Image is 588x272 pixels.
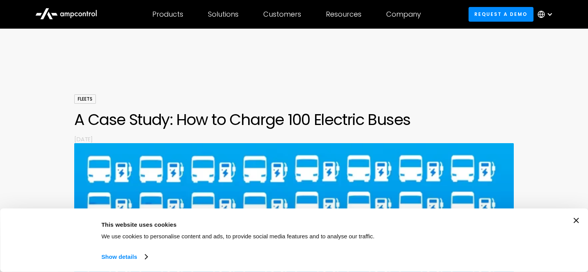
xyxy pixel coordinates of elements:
div: Customers [263,10,301,19]
div: Products [152,10,183,19]
div: Solutions [208,10,239,19]
p: [DATE] [74,135,514,143]
div: Resources [326,10,361,19]
div: Company [386,10,421,19]
a: Request a demo [469,7,533,21]
button: Close banner [573,218,579,223]
div: Fleets [74,94,96,104]
span: We use cookies to personalise content and ads, to provide social media features and to analyse ou... [101,233,375,239]
div: This website uses cookies [101,220,431,229]
button: Okay [448,218,559,240]
a: Show details [101,251,147,263]
h1: A Case Study: How to Charge 100 Electric Buses [74,110,514,129]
